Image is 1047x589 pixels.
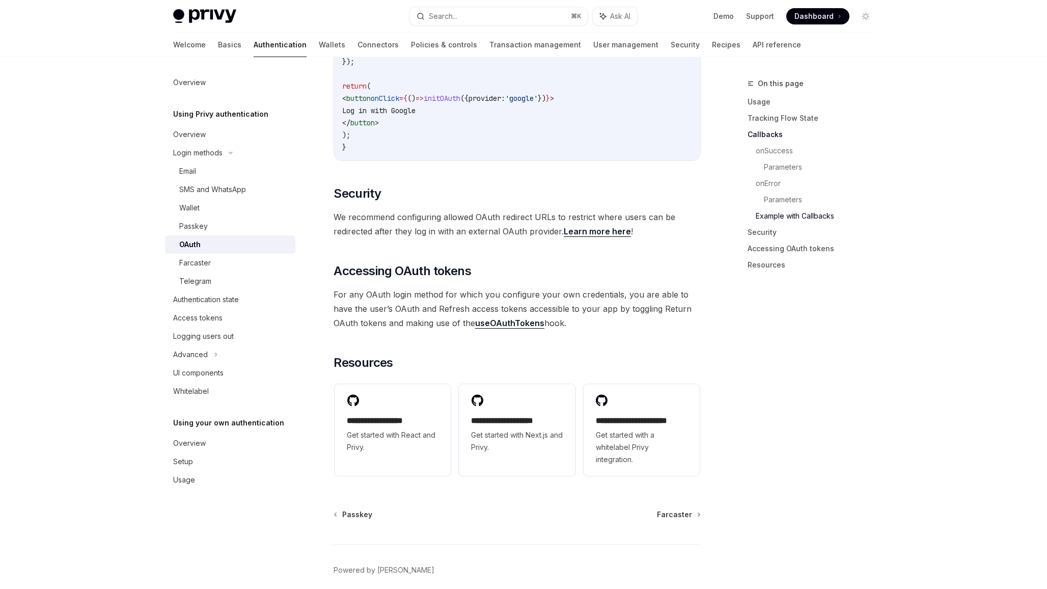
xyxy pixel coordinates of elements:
div: Email [179,165,196,177]
a: Wallets [319,33,345,57]
span: Log in with Google [342,106,416,115]
a: Passkey [165,217,295,235]
a: Access tokens [165,309,295,327]
div: Passkey [179,220,208,232]
a: OAuth [165,235,295,254]
span: ); [342,130,350,140]
a: Wallet [165,199,295,217]
a: Transaction management [489,33,581,57]
div: Advanced [173,349,208,361]
a: Passkey [335,510,372,520]
a: Parameters [764,159,882,175]
div: Access tokens [173,312,223,324]
span: We recommend configuring allowed OAuth redirect URLs to restrict where users can be redirected af... [334,210,701,238]
a: Usage [748,94,882,110]
span: Dashboard [794,11,834,21]
div: Wallet [179,202,200,214]
button: Ask AI [593,7,638,25]
div: SMS and WhatsApp [179,183,246,196]
h5: Using Privy authentication [173,108,268,120]
a: onError [756,175,882,192]
span: On this page [758,77,804,90]
a: Email [165,162,295,180]
a: Tracking Flow State [748,110,882,126]
a: Usage [165,471,295,489]
a: Authentication state [165,290,295,309]
span: Get started with React and Privy. [347,429,438,453]
span: Farcaster [657,510,692,520]
span: ({ [460,94,469,103]
span: provider: [469,94,505,103]
div: Overview [173,437,206,449]
button: Search...⌘K [409,7,588,25]
span: For any OAuth login method for which you configure your own credentials, you are able to have the... [334,287,701,330]
a: Policies & controls [411,33,477,57]
span: { [403,94,407,103]
a: User management [593,33,658,57]
img: light logo [173,9,236,23]
a: Connectors [357,33,399,57]
span: Security [334,185,381,202]
span: Passkey [342,510,372,520]
div: Login methods [173,147,223,159]
div: Telegram [179,275,211,287]
span: Accessing OAuth tokens [334,263,471,279]
div: Overview [173,76,206,89]
span: Resources [334,355,393,371]
span: ( [367,82,371,91]
a: Example with Callbacks [756,208,882,224]
div: Logging users out [173,330,234,342]
a: Powered by [PERSON_NAME] [334,565,434,575]
span: Ask AI [610,11,630,21]
a: Setup [165,452,295,471]
div: Whitelabel [173,385,209,397]
a: Logging users out [165,327,295,345]
div: Farcaster [179,257,211,269]
a: Overview [165,434,295,452]
span: onClick [371,94,399,103]
a: Authentication [254,33,307,57]
a: Demo [713,11,734,21]
a: UI components [165,364,295,382]
span: button [350,118,375,127]
h5: Using your own authentication [173,417,284,429]
a: Farcaster [657,510,700,520]
span: ⌘ K [571,12,582,20]
span: Get started with a whitelabel Privy integration. [596,429,687,466]
span: } [546,94,550,103]
span: button [346,94,371,103]
span: = [399,94,403,103]
span: Get started with Next.js and Privy. [471,429,563,453]
a: Security [671,33,700,57]
a: onSuccess [756,143,882,159]
a: Callbacks [748,126,882,143]
span: () [407,94,416,103]
a: Security [748,224,882,240]
a: SMS and WhatsApp [165,180,295,199]
a: useOAuthTokens [475,318,544,329]
a: Basics [218,33,241,57]
span: initOAuth [424,94,460,103]
span: }) [538,94,546,103]
a: Parameters [764,192,882,208]
a: Welcome [173,33,206,57]
a: Dashboard [786,8,849,24]
span: }); [342,57,354,66]
span: </ [342,118,350,127]
a: API reference [753,33,801,57]
a: Resources [748,257,882,273]
a: Telegram [165,272,295,290]
a: Whitelabel [165,382,295,400]
a: Recipes [712,33,740,57]
a: Support [746,11,774,21]
div: Setup [173,456,193,468]
span: return [342,82,367,91]
a: Accessing OAuth tokens [748,240,882,257]
button: Toggle dark mode [858,8,874,24]
a: Farcaster [165,254,295,272]
span: 'google' [505,94,538,103]
a: Overview [165,125,295,144]
span: > [550,94,554,103]
div: Search... [429,10,457,22]
span: => [416,94,424,103]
